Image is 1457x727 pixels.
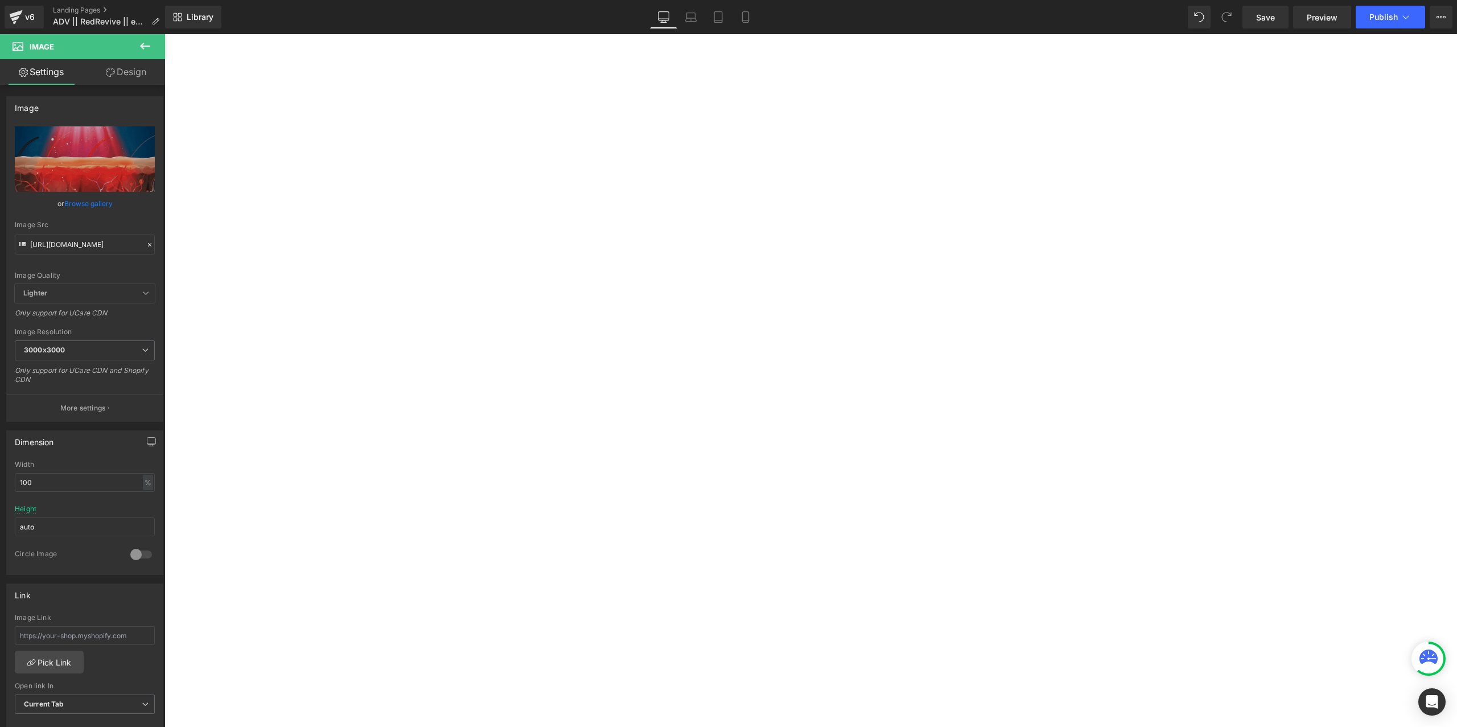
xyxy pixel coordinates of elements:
[15,461,155,469] div: Width
[60,403,106,413] p: More settings
[15,366,155,392] div: Only support for UCare CDN and Shopify CDN
[15,682,155,690] div: Open link In
[1418,688,1446,716] div: Open Intercom Messenger
[23,10,37,24] div: v6
[24,346,65,354] b: 3000x3000
[15,626,155,645] input: https://your-shop.myshopify.com
[15,198,155,210] div: or
[53,17,147,26] span: ADV || RedRevive || email
[15,221,155,229] div: Image Src
[705,6,732,28] a: Tablet
[650,6,677,28] a: Desktop
[23,289,47,297] b: Lighter
[1256,11,1275,23] span: Save
[1369,13,1398,22] span: Publish
[15,235,155,254] input: Link
[24,700,64,708] b: Current Tab
[30,42,54,51] span: Image
[1307,11,1337,23] span: Preview
[85,59,167,85] a: Design
[732,6,759,28] a: Mobile
[15,549,119,561] div: Circle Image
[187,12,213,22] span: Library
[1430,6,1452,28] button: More
[53,6,168,15] a: Landing Pages
[5,6,44,28] a: v6
[165,6,221,28] a: New Library
[15,505,36,513] div: Height
[15,584,31,600] div: Link
[15,614,155,622] div: Image Link
[1293,6,1351,28] a: Preview
[64,194,113,213] a: Browse gallery
[15,431,54,447] div: Dimension
[15,651,84,673] a: Pick Link
[15,97,39,113] div: Image
[1215,6,1238,28] button: Redo
[677,6,705,28] a: Laptop
[15,328,155,336] div: Image Resolution
[15,473,155,492] input: auto
[15,272,155,280] div: Image Quality
[7,395,163,421] button: More settings
[15,517,155,536] input: auto
[143,475,153,490] div: %
[1356,6,1425,28] button: Publish
[1188,6,1211,28] button: Undo
[15,309,155,325] div: Only support for UCare CDN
